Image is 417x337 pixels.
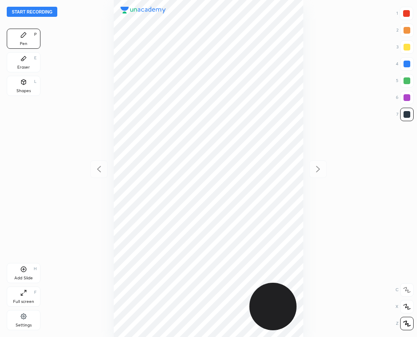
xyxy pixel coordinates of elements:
[17,65,30,69] div: Eraser
[396,7,413,20] div: 1
[7,7,57,17] button: Start recording
[396,108,414,121] div: 7
[13,300,34,304] div: Full screen
[34,56,37,60] div: E
[396,57,414,71] div: 4
[14,276,33,280] div: Add Slide
[34,267,37,271] div: H
[396,317,414,330] div: Z
[396,40,414,54] div: 3
[396,74,414,88] div: 5
[396,283,414,297] div: C
[396,91,414,104] div: 6
[16,89,31,93] div: Shapes
[120,7,166,13] img: logo.38c385cc.svg
[396,300,414,313] div: X
[396,24,414,37] div: 2
[34,80,37,84] div: L
[34,32,37,37] div: P
[34,290,37,295] div: F
[20,42,27,46] div: Pen
[16,323,32,327] div: Settings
